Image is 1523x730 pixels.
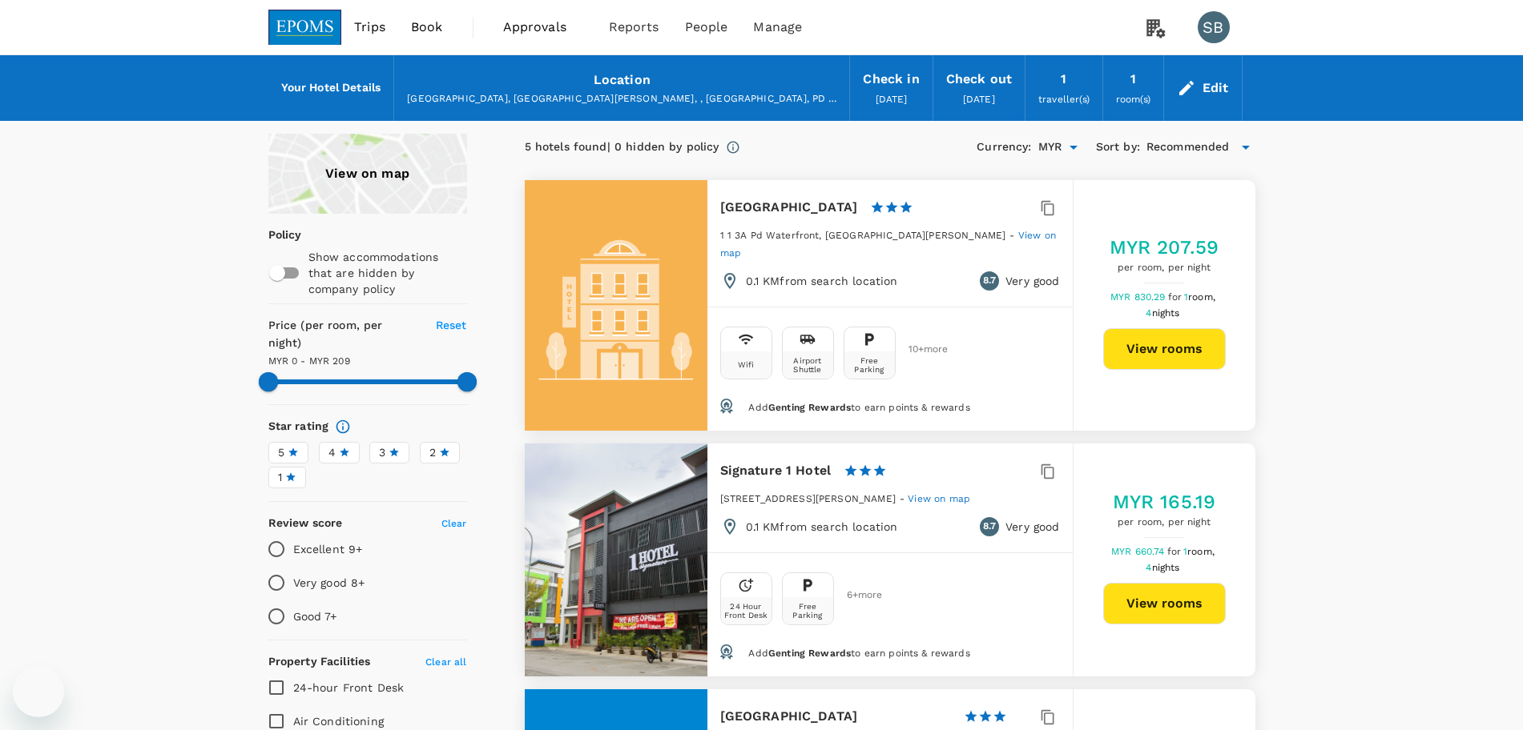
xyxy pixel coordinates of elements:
[1005,273,1059,289] p: Very good
[863,68,919,90] div: Check in
[1168,291,1184,303] span: for
[768,402,851,413] span: Genting Rewards
[724,602,768,620] div: 24 Hour Front Desk
[720,459,832,482] h6: Signature 1 Hotel
[908,491,970,504] a: View on map
[293,575,365,591] p: Very good 8+
[293,541,363,557] p: Excellent 9+
[268,355,350,367] span: MYR 0 - MYR 209
[1146,138,1230,156] span: Recommended
[983,519,996,535] span: 8.7
[525,138,719,156] div: 5 hotels found | 0 hidden by policy
[1009,230,1017,241] span: -
[1203,77,1229,99] div: Edit
[963,94,995,105] span: [DATE]
[909,344,933,355] span: 10 + more
[1103,583,1226,624] button: View rooms
[1130,68,1136,90] div: 1
[609,18,659,37] span: Reports
[1146,562,1182,573] span: 4
[268,515,343,532] h6: Review score
[753,18,802,37] span: Manage
[983,273,996,289] span: 8.7
[1146,307,1182,319] span: 4
[328,444,336,461] span: 4
[268,134,467,214] a: View on map
[503,18,583,37] span: Approvals
[293,681,405,694] span: 24-hour Front Desk
[1111,546,1167,557] span: MYR 660.74
[354,18,385,37] span: Trips
[720,196,858,219] h6: [GEOGRAPHIC_DATA]
[1152,307,1180,319] span: nights
[268,653,371,671] h6: Property Facilities
[720,230,1056,259] span: View on map
[738,360,755,369] div: Wifi
[379,444,385,461] span: 3
[1152,562,1180,573] span: nights
[946,68,1012,90] div: Check out
[900,493,908,504] span: -
[786,602,830,620] div: Free Parking
[1110,291,1168,303] span: MYR 830.29
[720,228,1056,259] a: View on map
[786,356,830,374] div: Airport Shuttle
[1198,11,1230,43] div: SB
[848,356,892,374] div: Free Parking
[278,469,282,486] span: 1
[720,230,1006,241] span: 1 1 3A Pd Waterfront, [GEOGRAPHIC_DATA][PERSON_NAME]
[407,91,836,107] div: [GEOGRAPHIC_DATA], [GEOGRAPHIC_DATA][PERSON_NAME], , [GEOGRAPHIC_DATA], PD Waterfront
[1110,235,1219,260] h5: MYR 207.59
[429,444,436,461] span: 2
[1167,546,1183,557] span: for
[1062,136,1085,158] button: Open
[746,273,898,289] p: 0.1 KM from search location
[876,94,908,105] span: [DATE]
[1061,68,1066,90] div: 1
[1103,328,1226,370] button: View rooms
[908,493,970,504] span: View on map
[268,418,329,435] h6: Star rating
[425,656,466,668] span: Clear all
[411,18,443,37] span: Book
[685,18,728,37] span: People
[977,138,1031,156] h6: Currency :
[436,319,467,331] span: Reset
[1183,546,1217,557] span: 1
[281,79,381,97] h6: Your Hotel Details
[268,317,417,352] h6: Price (per room, per night)
[1096,138,1140,156] h6: Sort by :
[748,648,969,659] span: Add to earn points & rewards
[1187,546,1215,557] span: room,
[1188,291,1215,303] span: room,
[1110,260,1219,276] span: per room, per night
[293,608,337,624] p: Good 7+
[1038,94,1090,105] span: traveller(s)
[293,715,384,728] span: Air Conditioning
[308,249,465,297] p: Show accommodations that are hidden by company policy
[768,648,851,659] span: Genting Rewards
[1113,489,1216,515] h5: MYR 165.19
[1113,515,1216,531] span: per room, per night
[748,402,969,413] span: Add to earn points & rewards
[335,419,351,435] svg: Star ratings are awarded to properties to represent the quality of services, facilities, and amen...
[594,69,651,91] div: Location
[847,590,871,600] span: 6 + more
[1005,519,1059,535] p: Very good
[268,227,279,243] p: Policy
[720,493,896,504] span: [STREET_ADDRESS][PERSON_NAME]
[268,10,342,45] img: EPOMS SDN BHD
[1184,291,1218,303] span: 1
[746,519,898,535] p: 0.1 KM from search location
[441,518,467,529] span: Clear
[13,666,64,717] iframe: Botón para iniciar la ventana de mensajería
[1116,94,1150,105] span: room(s)
[278,444,284,461] span: 5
